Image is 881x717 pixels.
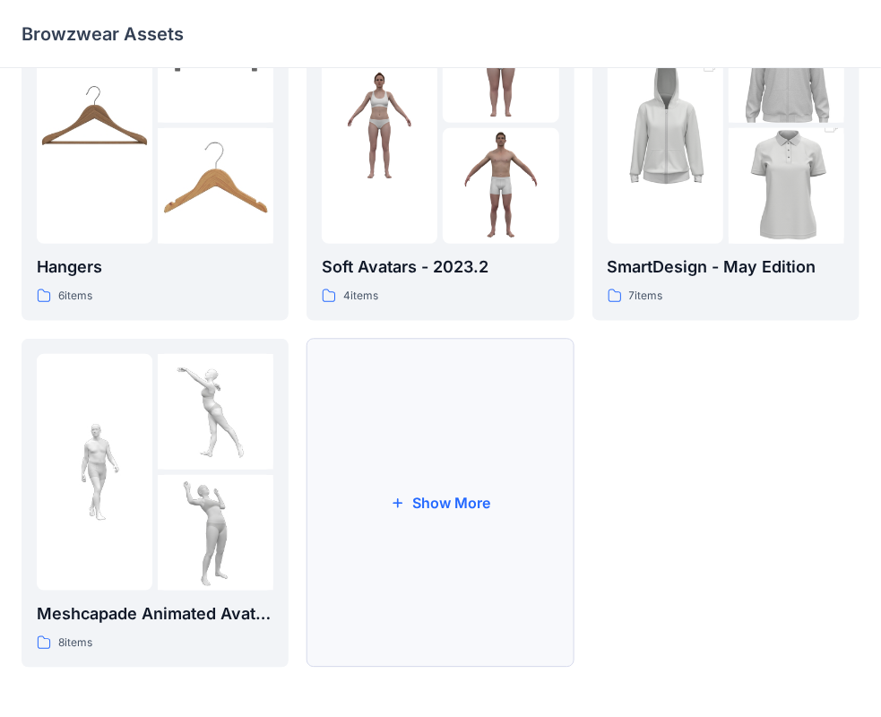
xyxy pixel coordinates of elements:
[37,255,273,280] p: Hangers
[158,128,273,244] img: folder 3
[158,354,273,470] img: folder 2
[58,634,92,652] p: 8 items
[729,99,844,273] img: folder 3
[443,128,558,244] img: folder 3
[22,339,289,668] a: folder 1folder 2folder 3Meshcapade Animated Avatars8items
[37,67,152,183] img: folder 1
[629,287,663,306] p: 7 items
[58,287,92,306] p: 6 items
[307,339,574,668] button: Show More
[37,414,152,530] img: folder 1
[608,255,844,280] p: SmartDesign - May Edition
[608,39,723,212] img: folder 1
[322,67,437,183] img: folder 1
[37,601,273,626] p: Meshcapade Animated Avatars
[22,22,184,47] p: Browzwear Assets
[343,287,378,306] p: 4 items
[322,255,558,280] p: Soft Avatars - 2023.2
[158,475,273,591] img: folder 3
